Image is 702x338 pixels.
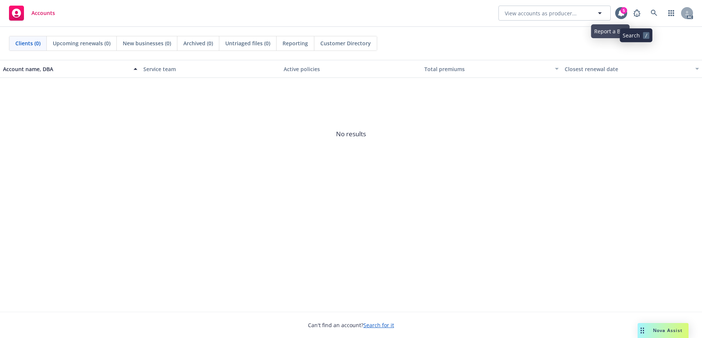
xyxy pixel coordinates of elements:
[629,6,644,21] a: Report a Bug
[123,39,171,47] span: New businesses (0)
[647,6,662,21] a: Search
[620,7,627,14] div: 5
[653,327,683,334] span: Nova Assist
[6,3,58,24] a: Accounts
[183,39,213,47] span: Archived (0)
[225,39,270,47] span: Untriaged files (0)
[3,65,129,73] div: Account name, DBA
[284,65,418,73] div: Active policies
[638,323,647,338] div: Drag to move
[664,6,679,21] a: Switch app
[498,6,611,21] button: View accounts as producer...
[638,323,689,338] button: Nova Assist
[565,65,691,73] div: Closest renewal date
[31,10,55,16] span: Accounts
[505,9,577,17] span: View accounts as producer...
[424,65,550,73] div: Total premiums
[320,39,371,47] span: Customer Directory
[143,65,278,73] div: Service team
[562,60,702,78] button: Closest renewal date
[15,39,40,47] span: Clients (0)
[283,39,308,47] span: Reporting
[308,321,394,329] span: Can't find an account?
[140,60,281,78] button: Service team
[421,60,562,78] button: Total premiums
[281,60,421,78] button: Active policies
[363,322,394,329] a: Search for it
[53,39,110,47] span: Upcoming renewals (0)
